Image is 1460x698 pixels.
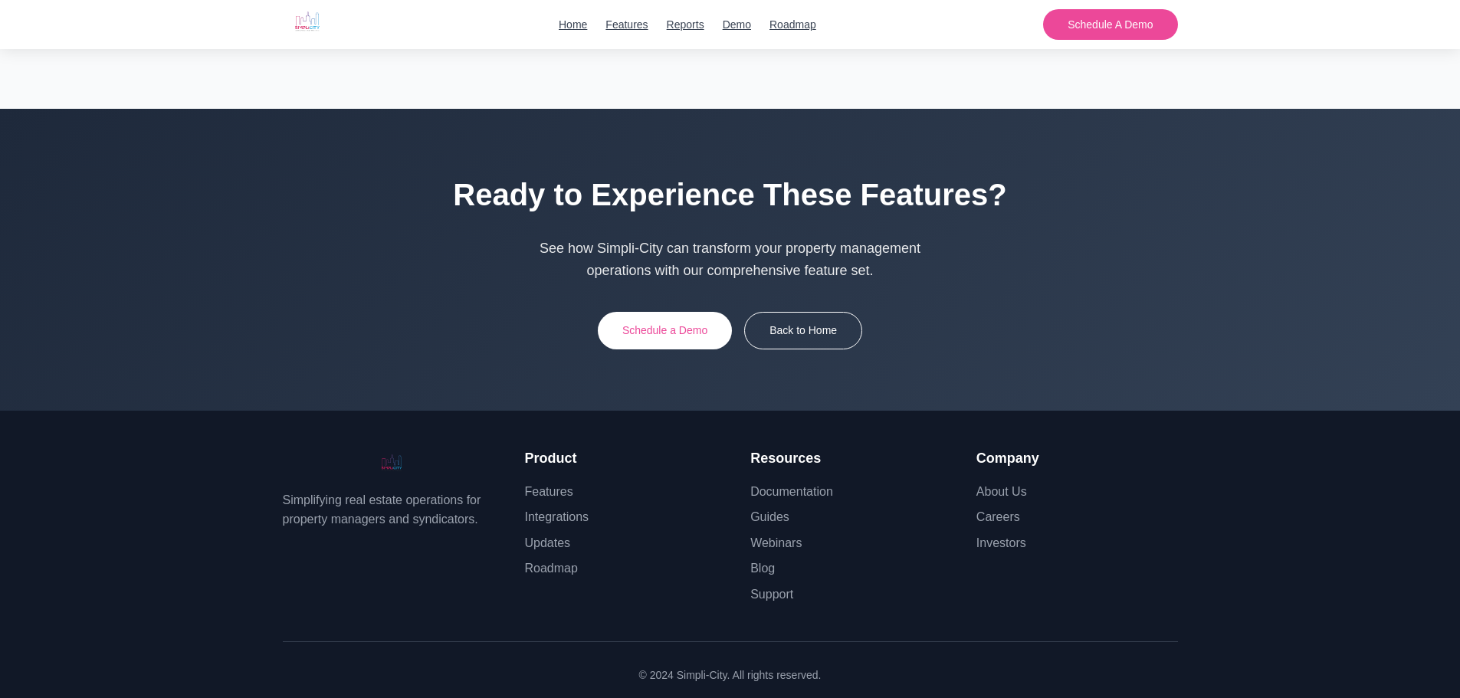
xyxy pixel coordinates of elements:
[598,312,732,349] a: Schedule a Demo
[525,536,571,549] a: Updates
[750,485,833,498] a: Documentation
[534,238,927,282] p: See how Simpli-City can transform your property management operations with our comprehensive feat...
[667,16,704,33] a: Reports
[976,447,1178,470] h3: Company
[559,16,587,33] a: Home
[283,447,500,478] img: Simplicity Logo
[283,3,332,40] img: Simplicity Logo
[750,510,789,523] a: Guides
[976,510,1020,523] a: Careers
[283,667,1178,683] p: © 2024 Simpli-City. All rights reserved.
[723,16,751,33] a: Demo
[283,170,1178,219] h2: Ready to Experience These Features?
[605,16,648,33] a: Features
[750,447,952,470] h3: Resources
[750,536,802,549] a: Webinars
[750,562,775,575] a: Blog
[525,562,578,575] a: Roadmap
[525,485,573,498] a: Features
[744,312,862,349] a: Back to Home
[1043,9,1177,40] button: Schedule A Demo
[769,16,816,33] a: Roadmap
[525,510,589,523] a: Integrations
[976,536,1026,549] a: Investors
[750,588,793,601] a: Support
[283,490,500,529] p: Simplifying real estate operations for property managers and syndicators.
[525,447,727,470] h3: Product
[976,485,1027,498] a: About Us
